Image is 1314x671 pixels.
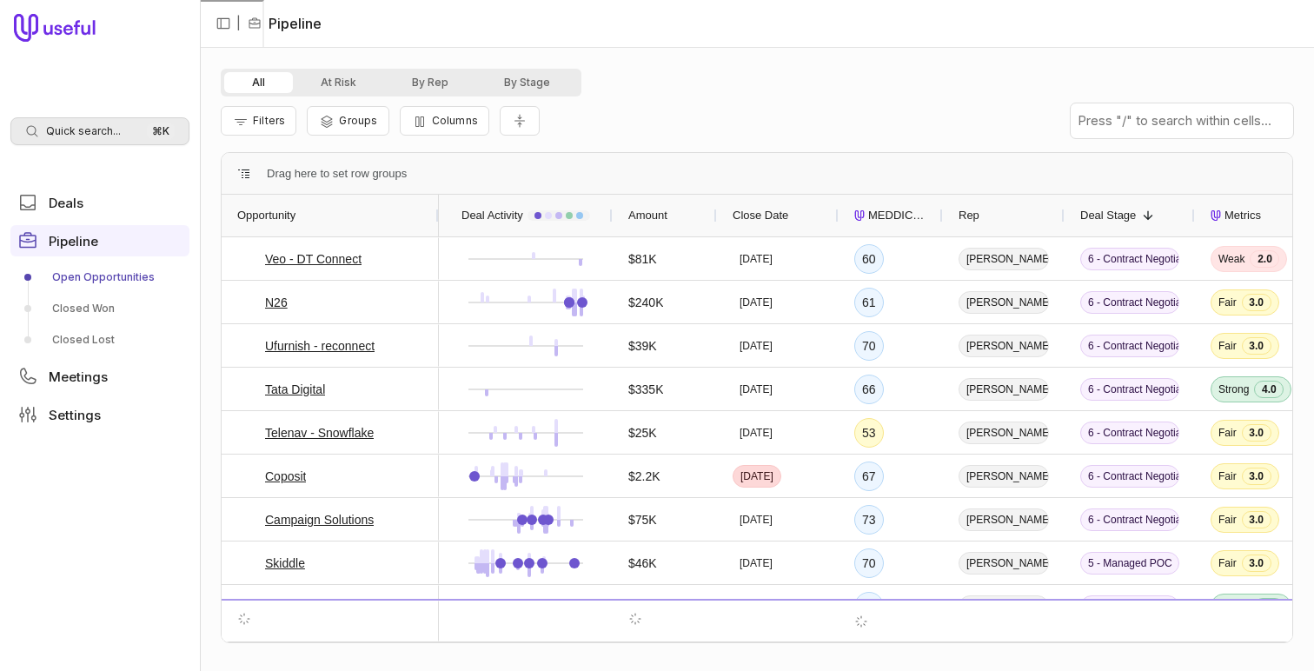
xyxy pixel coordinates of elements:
[265,596,312,617] a: Monarch
[628,466,660,487] div: $2.2K
[248,13,322,34] li: Pipeline
[862,379,876,400] div: 66
[959,248,1049,270] span: [PERSON_NAME]
[1218,339,1237,353] span: Fair
[740,513,773,527] time: [DATE]
[307,106,388,136] button: Group Pipeline
[339,114,377,127] span: Groups
[1071,103,1293,138] input: Press "/" to search within cells...
[500,106,540,136] button: Collapse all rows
[432,114,478,127] span: Columns
[147,123,175,140] kbd: ⌘ K
[740,426,773,440] time: [DATE]
[862,509,876,530] div: 73
[210,10,236,37] button: Collapse sidebar
[868,205,927,226] span: MEDDICC Score
[265,509,374,530] a: Campaign Solutions
[1080,378,1179,401] span: 6 - Contract Negotiation
[384,72,476,93] button: By Rep
[740,469,773,483] time: [DATE]
[959,291,1049,314] span: [PERSON_NAME]
[628,249,657,269] div: $81K
[628,422,657,443] div: $25K
[265,292,288,313] a: N26
[628,596,657,617] div: $80K
[862,553,876,574] div: 70
[862,292,876,313] div: 61
[628,553,657,574] div: $46K
[862,596,876,617] div: 71
[10,361,189,392] a: Meetings
[854,195,927,236] div: MEDDICC Score
[628,335,657,356] div: $39K
[1242,294,1271,311] span: 3.0
[959,552,1049,575] span: [PERSON_NAME]
[862,249,876,269] div: 60
[221,106,296,136] button: Filter Pipeline
[265,249,362,269] a: Veo - DT Connect
[1242,424,1271,442] span: 3.0
[740,252,773,266] time: [DATE]
[628,205,667,226] span: Amount
[10,326,189,354] a: Closed Lost
[862,640,876,661] div: 51
[959,422,1049,444] span: [PERSON_NAME]
[1224,205,1261,226] span: Metrics
[740,382,773,396] time: [DATE]
[1080,639,1179,661] span: 4 - Commercial & Product Validation
[733,205,788,226] span: Close Date
[959,595,1049,618] span: [PERSON_NAME]
[959,639,1049,661] span: [PERSON_NAME]
[253,114,285,127] span: Filters
[1242,468,1271,485] span: 3.0
[959,335,1049,357] span: [PERSON_NAME]
[10,263,189,354] div: Pipeline submenu
[740,600,773,614] time: [DATE]
[1080,291,1179,314] span: 6 - Contract Negotiation
[1218,600,1249,614] span: Strong
[1080,422,1179,444] span: 6 - Contract Negotiation
[267,163,407,184] span: Drag here to set row groups
[10,399,189,430] a: Settings
[46,124,121,138] span: Quick search...
[1242,511,1271,528] span: 3.0
[1218,296,1237,309] span: Fair
[265,379,325,400] a: Tata Digital
[10,225,189,256] a: Pipeline
[49,370,108,383] span: Meetings
[1218,382,1249,396] span: Strong
[740,556,773,570] time: [DATE]
[293,72,384,93] button: At Risk
[959,465,1049,488] span: [PERSON_NAME]
[476,72,578,93] button: By Stage
[236,13,241,34] span: |
[1218,556,1237,570] span: Fair
[265,466,306,487] a: Coposit
[628,640,657,661] div: $25K
[862,335,876,356] div: 70
[400,106,489,136] button: Columns
[1218,513,1237,527] span: Fair
[1242,555,1271,572] span: 3.0
[1218,252,1244,266] span: Weak
[49,409,101,422] span: Settings
[959,378,1049,401] span: [PERSON_NAME]
[959,205,979,226] span: Rep
[10,295,189,322] a: Closed Won
[1242,337,1271,355] span: 3.0
[740,296,773,309] time: [DATE]
[628,509,657,530] div: $75K
[10,263,189,291] a: Open Opportunities
[1080,248,1179,270] span: 6 - Contract Negotiation
[862,422,876,443] div: 53
[1080,465,1179,488] span: 6 - Contract Negotiation
[1080,335,1179,357] span: 6 - Contract Negotiation
[1250,641,1279,659] span: 2.5
[628,379,663,400] div: $335K
[740,339,773,353] time: [DATE]
[1080,508,1179,531] span: 6 - Contract Negotiation
[49,196,83,209] span: Deals
[1080,595,1179,618] span: 4 - Commercial & Product Validation
[265,640,348,661] a: MediAesthetics
[1218,469,1237,483] span: Fair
